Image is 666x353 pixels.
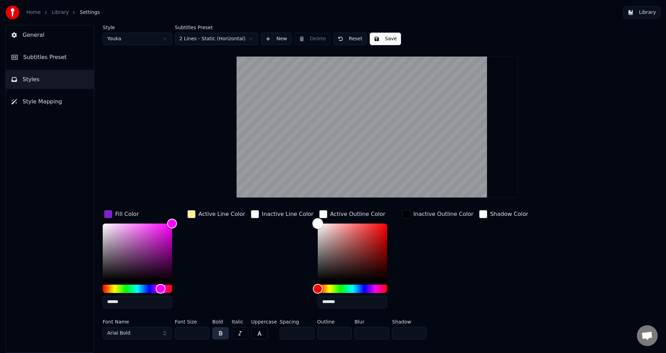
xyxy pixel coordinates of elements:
span: Style Mapping [23,98,62,106]
label: Italic [232,319,248,324]
nav: breadcrumb [26,9,100,16]
div: Shadow Color [490,210,528,218]
div: Color [103,224,172,280]
img: youka [6,6,19,19]
div: Hue [318,285,387,293]
label: Font Size [175,319,210,324]
label: Uppercase [251,319,277,324]
a: Home [26,9,41,16]
label: Spacing [280,319,314,324]
span: Styles [23,75,40,84]
div: Fill Color [115,210,139,218]
button: Styles [6,70,94,89]
label: Bold [212,319,229,324]
div: Active Outline Color [330,210,385,218]
button: Style Mapping [6,92,94,111]
label: Blur [355,319,389,324]
button: Inactive Line Color [249,209,315,220]
div: Inactive Outline Color [413,210,473,218]
button: Inactive Outline Color [401,209,475,220]
button: Fill Color [103,209,140,220]
span: Arial Bold [107,330,130,337]
button: New [261,33,292,45]
button: Active Outline Color [318,209,387,220]
label: Font Name [103,319,172,324]
span: Settings [80,9,100,16]
div: Open chat [637,325,658,346]
div: Color [318,224,387,280]
button: Active Line Color [186,209,247,220]
button: Subtitles Preset [6,48,94,67]
label: Subtitles Preset [175,25,258,30]
button: Save [370,33,401,45]
button: Reset [333,33,367,45]
span: General [23,31,44,39]
span: Subtitles Preset [23,53,67,61]
button: General [6,25,94,45]
label: Style [103,25,172,30]
label: Outline [317,319,352,324]
a: Library [52,9,69,16]
label: Shadow [392,319,427,324]
div: Hue [103,285,172,293]
button: Library [623,6,660,19]
div: Active Line Color [198,210,245,218]
button: Shadow Color [478,209,530,220]
div: Inactive Line Color [262,210,314,218]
